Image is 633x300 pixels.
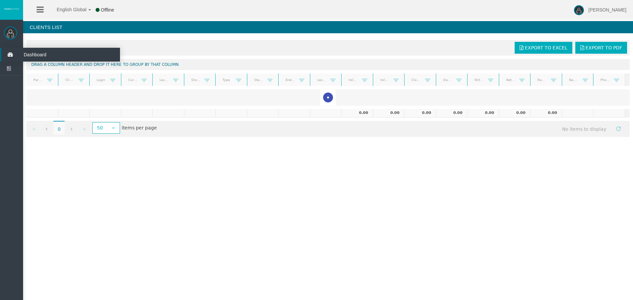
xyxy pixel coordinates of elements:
[502,75,519,84] a: Net deposits
[82,126,87,132] span: Go to the last page
[345,75,362,84] a: Volume
[3,8,20,10] img: logo.svg
[28,123,40,135] a: Go to the first page
[92,75,110,84] a: Login
[530,109,562,118] td: 0.00
[596,75,614,84] a: Phone
[525,45,567,50] span: Export to Excel
[93,123,107,133] span: 50
[53,121,65,135] span: 0
[407,75,425,84] a: Closed PNL
[23,21,633,33] h4: Clients List
[404,109,436,118] td: 0.00
[588,7,626,13] span: [PERSON_NAME]
[26,59,630,70] div: Drag a column header and drop it here to group by that column
[556,123,613,135] span: No items to display
[1,48,120,62] a: Dashboard
[515,42,572,54] a: Export to Excel
[341,109,373,118] td: 0.00
[586,45,622,50] span: Export to PDF
[533,75,551,84] a: Real equity
[31,126,37,132] span: Go to the first page
[218,75,236,84] a: Type
[376,75,393,84] a: Volume lots
[499,109,530,118] td: 0.00
[439,75,456,84] a: Deposits
[41,123,52,135] a: Go to the previous page
[66,123,77,135] a: Go to the next page
[187,75,204,84] a: Short Code
[565,75,582,84] a: Name
[44,126,49,132] span: Go to the previous page
[101,7,114,13] span: Offline
[613,123,624,134] a: Refresh
[29,75,47,84] a: Partner code
[155,75,173,84] a: Leverage
[467,109,499,118] td: 0.00
[373,109,405,118] td: 0.00
[69,126,74,132] span: Go to the next page
[250,75,267,84] a: Start Date
[616,126,621,131] span: Refresh
[470,75,488,84] a: Withdrawals
[575,42,627,54] a: Export to PDF
[19,48,83,62] span: Dashboard
[124,75,141,84] a: Currency
[78,123,90,135] a: Go to the last page
[313,75,330,84] a: Last trade date
[91,123,157,134] span: items per page
[436,109,467,118] td: 0.00
[111,125,116,131] span: select
[61,75,78,84] a: Client
[48,7,86,12] span: English Global
[574,5,584,15] img: user-image
[282,75,299,84] a: End Date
